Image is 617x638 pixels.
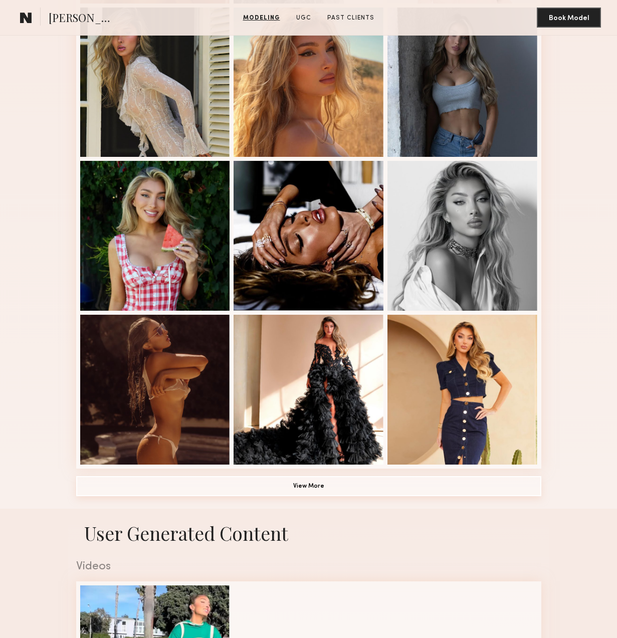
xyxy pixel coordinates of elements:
[49,10,118,28] span: [PERSON_NAME]
[76,476,541,496] button: View More
[239,14,284,23] a: Modeling
[68,521,549,545] h1: User Generated Content
[537,13,601,22] a: Book Model
[537,8,601,28] button: Book Model
[292,14,315,23] a: UGC
[76,561,541,572] div: Videos
[323,14,378,23] a: Past Clients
